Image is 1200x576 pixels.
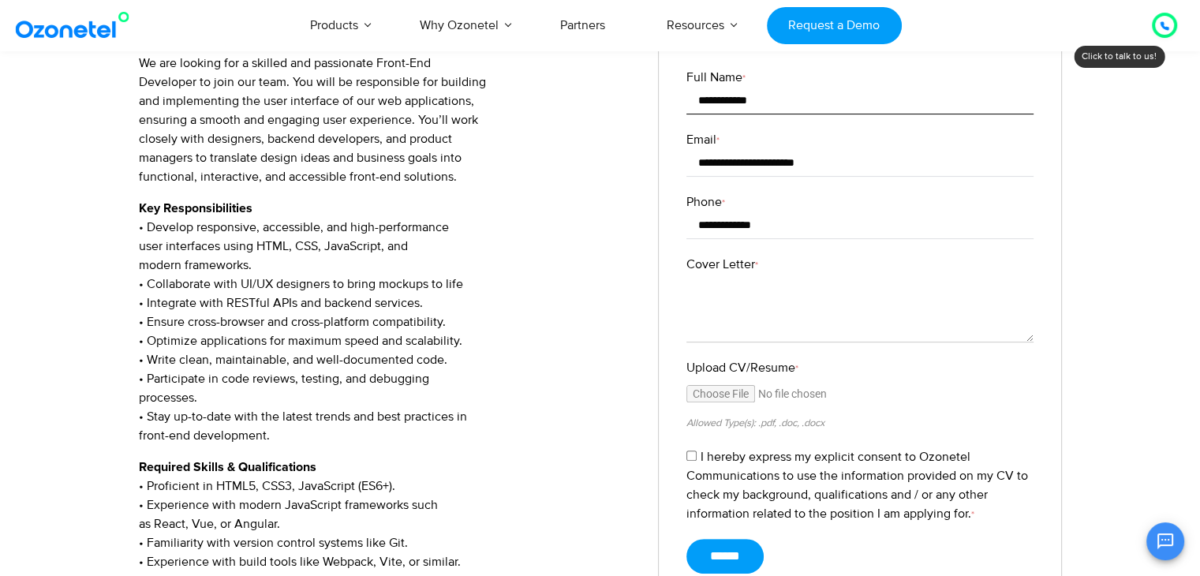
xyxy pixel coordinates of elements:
strong: Key Responsibilities [139,202,252,215]
label: I hereby express my explicit consent to Ozonetel Communications to use the information provided o... [686,449,1028,522]
label: Phone [686,193,1034,211]
label: Upload CV/Resume [686,358,1034,377]
small: Allowed Type(s): .pdf, .doc, .docx [686,417,824,429]
label: Full Name [686,68,1034,87]
a: Request a Demo [767,7,902,44]
p: We are looking for a skilled and passionate Front-End Developer to join our team. You will be res... [139,35,635,186]
label: Cover Letter [686,255,1034,274]
button: Open chat [1146,522,1184,560]
label: Email [686,130,1034,149]
p: • Develop responsive, accessible, and high-performance user interfaces using HTML, CSS, JavaScrip... [139,199,635,445]
strong: Required Skills & Qualifications [139,461,316,473]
